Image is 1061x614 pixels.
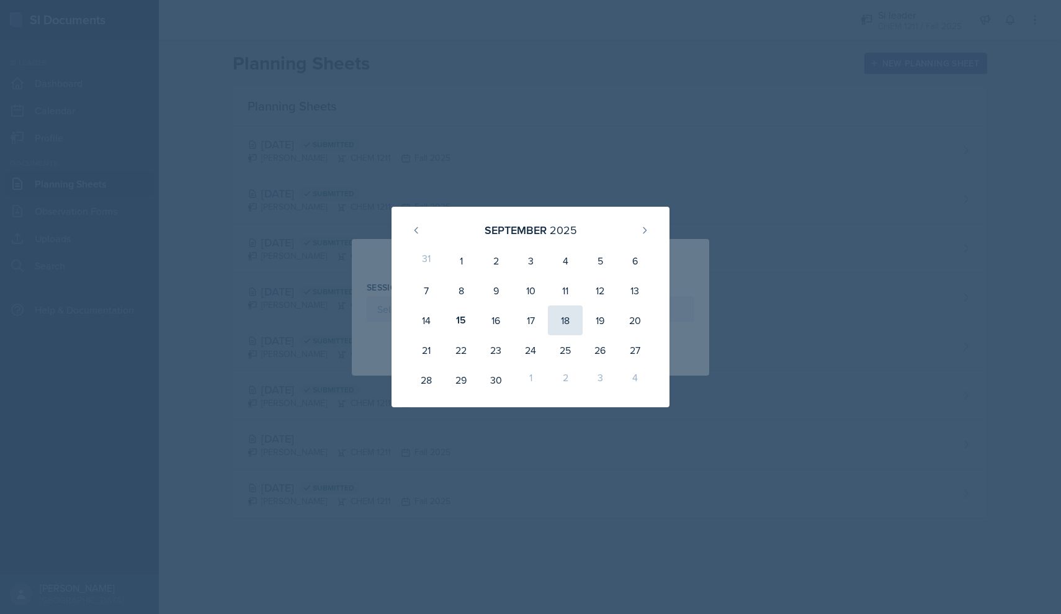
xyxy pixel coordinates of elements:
div: 1 [513,365,548,395]
div: 2 [478,246,513,276]
div: 21 [409,335,444,365]
div: 16 [478,305,513,335]
div: 20 [617,305,652,335]
div: 3 [583,365,617,395]
div: 23 [478,335,513,365]
div: 24 [513,335,548,365]
div: 12 [583,276,617,305]
div: 1 [444,246,478,276]
div: 18 [548,305,583,335]
div: 30 [478,365,513,395]
div: 27 [617,335,652,365]
div: September [485,222,547,238]
div: 19 [583,305,617,335]
div: 17 [513,305,548,335]
div: 31 [409,246,444,276]
div: 14 [409,305,444,335]
div: 7 [409,276,444,305]
div: 8 [444,276,478,305]
div: 28 [409,365,444,395]
div: 25 [548,335,583,365]
div: 4 [617,365,652,395]
div: 22 [444,335,478,365]
div: 26 [583,335,617,365]
div: 29 [444,365,478,395]
div: 6 [617,246,652,276]
div: 4 [548,246,583,276]
div: 2 [548,365,583,395]
div: 2025 [550,222,577,238]
div: 5 [583,246,617,276]
div: 13 [617,276,652,305]
div: 3 [513,246,548,276]
div: 11 [548,276,583,305]
div: 9 [478,276,513,305]
div: 15 [444,305,478,335]
div: 10 [513,276,548,305]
